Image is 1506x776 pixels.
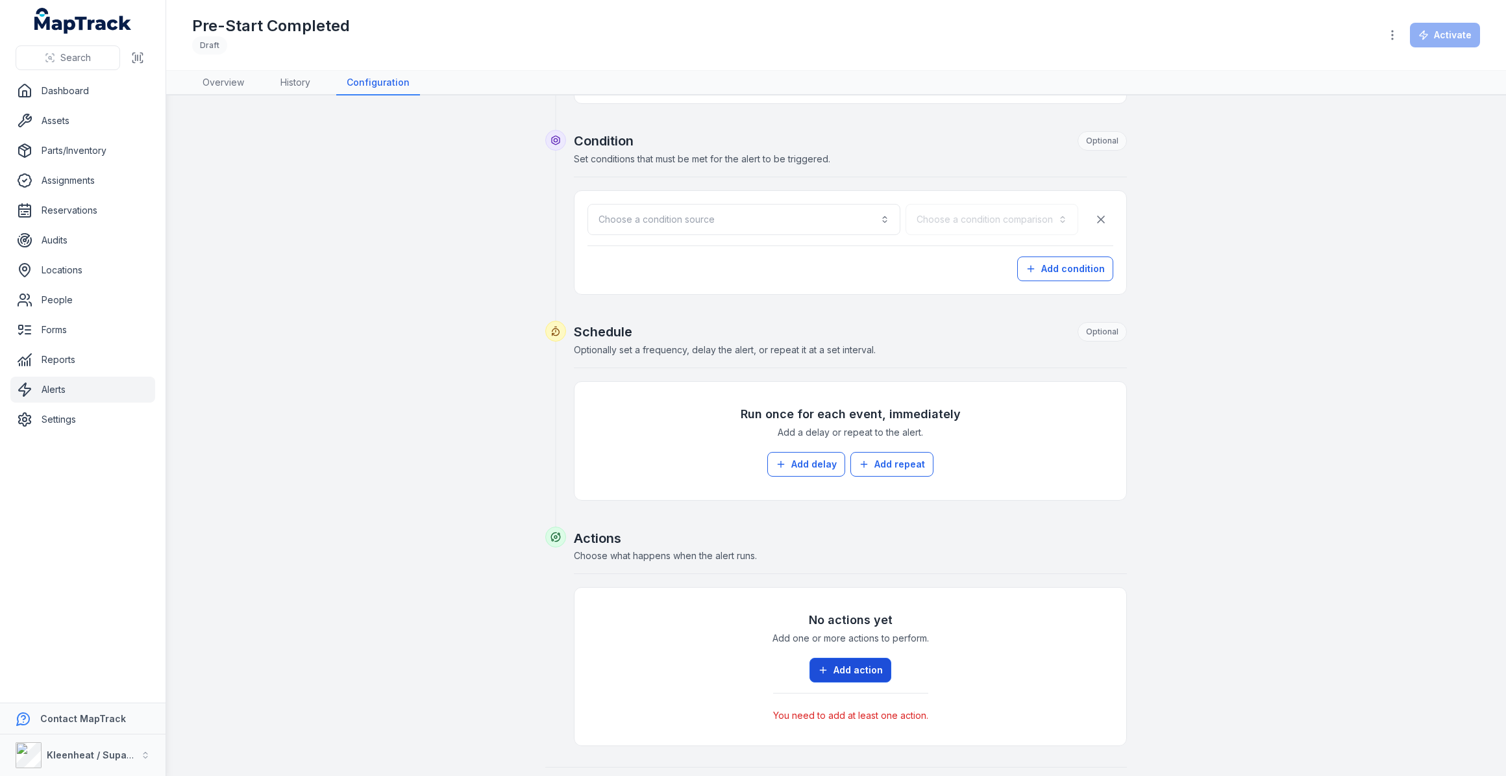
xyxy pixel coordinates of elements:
a: Reservations [10,197,155,223]
a: Locations [10,257,155,283]
h1: Pre-Start Completed [192,16,350,36]
span: Choose what happens when the alert runs. [574,550,757,561]
a: Assignments [10,168,155,194]
strong: Contact MapTrack [40,713,126,724]
a: Overview [192,71,254,95]
span: Search [60,51,91,64]
a: Configuration [336,71,420,95]
div: Optional [1078,322,1127,342]
button: Add action [809,658,891,682]
div: Optional [1078,131,1127,151]
span: Add a delay or repeat to the alert. [778,426,923,439]
span: Add one or more actions to perform. [772,632,929,645]
div: Draft [192,36,227,55]
span: Optionally set a frequency, delay the alert, or repeat it at a set interval. [574,344,876,355]
button: Search [16,45,120,70]
a: Settings [10,407,155,432]
h3: No actions yet [809,611,893,629]
a: Parts/Inventory [10,138,155,164]
a: Assets [10,108,155,134]
h3: Run once for each event, immediately [741,405,961,423]
h2: Schedule [574,322,1127,342]
strong: Kleenheat / Supagas [47,749,143,760]
h2: Actions [574,529,1127,547]
a: Dashboard [10,78,155,104]
p: You need to add at least one action. [773,709,928,722]
a: Audits [10,227,155,253]
button: Add condition [1017,257,1113,281]
a: People [10,287,155,313]
a: Forms [10,317,155,343]
a: Alerts [10,377,155,403]
button: Add repeat [850,452,933,477]
a: MapTrack [34,8,132,34]
h2: Condition [574,131,1127,151]
button: Choose a condition source [587,204,900,235]
a: History [270,71,321,95]
span: Set conditions that must be met for the alert to be triggered. [574,153,830,164]
a: Reports [10,347,155,373]
button: Add delay [767,452,845,477]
